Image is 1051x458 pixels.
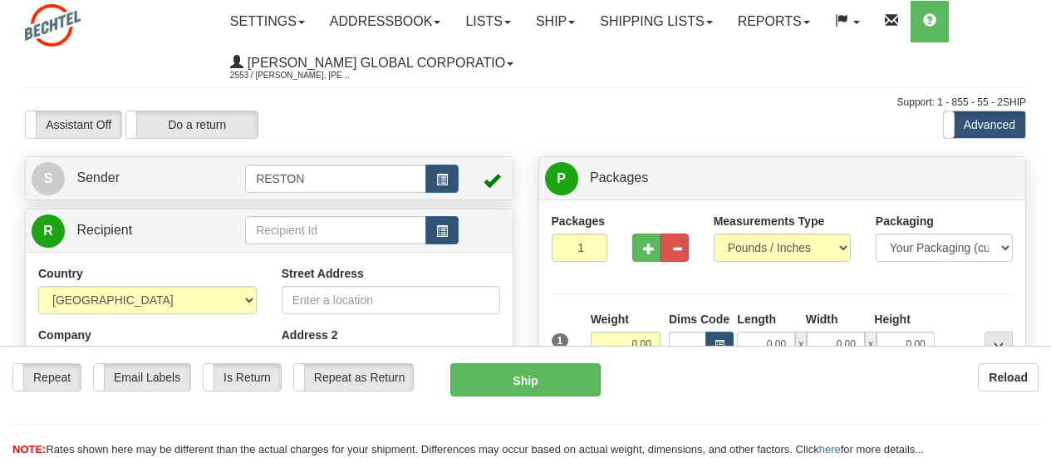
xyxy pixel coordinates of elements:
[714,213,825,229] label: Measurements Type
[32,214,65,248] span: R
[453,1,523,42] a: Lists
[38,327,91,343] label: Company
[218,42,526,84] a: [PERSON_NAME] Global Corporatio 2553 / [PERSON_NAME], [PERSON_NAME]
[317,1,454,42] a: Addressbook
[282,327,338,343] label: Address 2
[76,223,132,237] span: Recipient
[876,213,934,229] label: Packaging
[282,265,364,282] label: Street Address
[450,363,601,396] button: Ship
[806,311,838,327] label: Width
[978,363,1039,392] button: Reload
[76,170,120,185] span: Sender
[552,213,606,229] label: Packages
[523,1,587,42] a: Ship
[13,364,81,391] label: Repeat
[25,96,1026,110] div: Support: 1 - 855 - 55 - 2SHIP
[245,216,426,244] input: Recipient Id
[725,1,823,42] a: Reports
[204,364,281,391] label: Is Return
[865,332,877,357] span: x
[819,443,841,456] a: here
[294,364,413,391] label: Repeat as Return
[552,333,569,348] span: 1
[874,311,911,327] label: Height
[230,67,355,84] span: 2553 / [PERSON_NAME], [PERSON_NAME]
[985,332,1013,357] div: ...
[587,1,724,42] a: Shipping lists
[282,286,500,314] input: Enter a location
[591,311,629,327] label: Weight
[737,311,776,327] label: Length
[32,214,222,248] a: R Recipient
[12,443,46,456] span: NOTE:
[545,162,578,195] span: P
[590,170,648,185] span: Packages
[126,111,258,138] label: Do a return
[26,111,121,138] label: Assistant Off
[795,332,807,357] span: x
[944,111,1025,138] label: Advanced
[32,161,245,195] a: S Sender
[32,162,65,195] span: S
[545,161,1020,195] a: P Packages
[245,165,426,193] input: Sender Id
[218,1,317,42] a: Settings
[989,371,1028,384] b: Reload
[669,311,729,327] label: Dims Code
[25,4,81,47] img: logo2553.jpg
[243,56,505,70] span: [PERSON_NAME] Global Corporatio
[94,364,190,391] label: Email Labels
[38,265,83,282] label: Country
